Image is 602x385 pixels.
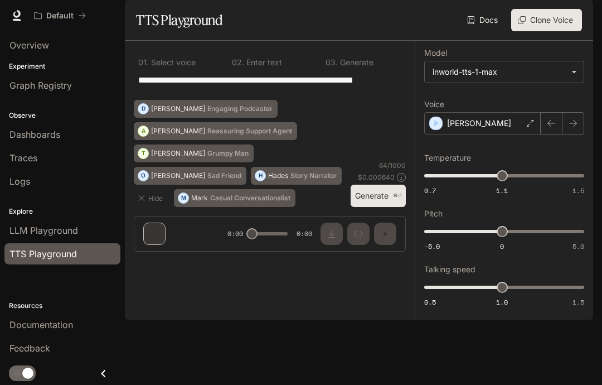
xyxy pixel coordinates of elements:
[433,66,566,78] div: inworld-tts-1-max
[138,122,148,140] div: A
[134,167,246,185] button: O[PERSON_NAME]Sad Friend
[138,59,149,66] p: 0 1 .
[572,242,584,251] span: 5.0
[134,189,169,207] button: Hide
[151,105,205,112] p: [PERSON_NAME]
[232,59,244,66] p: 0 2 .
[136,9,222,31] h1: TTS Playground
[134,122,297,140] button: A[PERSON_NAME]Reassuring Support Agent
[424,266,475,273] p: Talking speed
[338,59,373,66] p: Generate
[424,154,471,162] p: Temperature
[149,59,196,66] p: Select voice
[138,100,148,118] div: D
[424,100,444,108] p: Voice
[255,167,265,185] div: H
[191,195,208,201] p: Mark
[138,145,148,162] div: T
[496,297,508,307] span: 1.0
[210,195,290,201] p: Casual Conversationalist
[496,186,508,195] span: 1.1
[207,105,273,112] p: Engaging Podcaster
[134,100,278,118] button: D[PERSON_NAME]Engaging Podcaster
[465,9,502,31] a: Docs
[424,297,436,307] span: 0.5
[251,167,342,185] button: HHadesStory Narrator
[572,186,584,195] span: 1.5
[290,172,337,179] p: Story Narrator
[326,59,338,66] p: 0 3 .
[178,189,188,207] div: M
[151,128,205,134] p: [PERSON_NAME]
[207,172,241,179] p: Sad Friend
[46,11,74,21] p: Default
[424,186,436,195] span: 0.7
[424,49,447,57] p: Model
[572,297,584,307] span: 1.5
[268,172,288,179] p: Hades
[151,172,205,179] p: [PERSON_NAME]
[511,9,582,31] button: Clone Voice
[424,242,440,251] span: -5.0
[424,210,443,218] p: Pitch
[447,118,511,129] p: [PERSON_NAME]
[244,59,282,66] p: Enter text
[393,192,401,199] p: ⌘⏎
[351,185,406,208] button: Generate⌘⏎
[29,4,91,27] button: All workspaces
[138,167,148,185] div: O
[174,189,295,207] button: MMarkCasual Conversationalist
[207,128,292,134] p: Reassuring Support Agent
[151,150,205,157] p: [PERSON_NAME]
[425,61,584,83] div: inworld-tts-1-max
[500,242,504,251] span: 0
[134,145,254,162] button: T[PERSON_NAME]Grumpy Man
[207,150,249,157] p: Grumpy Man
